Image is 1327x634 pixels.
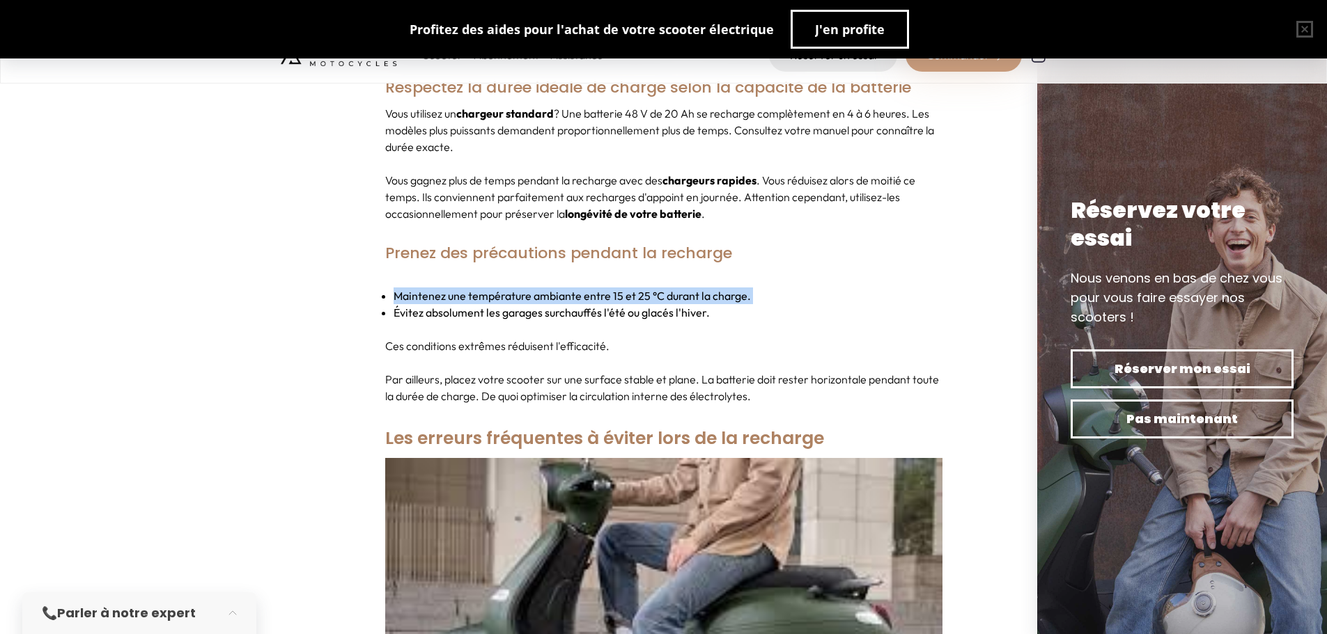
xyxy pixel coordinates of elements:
[385,418,942,458] h2: Les erreurs fréquentes à éviter lors de la recharge
[385,105,942,155] p: Vous utilisez un ? Une batterie 48 V de 20 Ah se recharge complètement en 4 à 6 heures. Les modèl...
[394,287,942,304] li: Maintenez une température ambiante entre 15 et 25 °C durant la charge.
[662,173,756,187] strong: chargeurs rapides
[385,172,942,222] p: Vous gagnez plus de temps pendant la recharge avec des . Vous réduisez alors de moitié ce temps. ...
[385,338,942,354] p: Ces conditions extrêmes réduisent l'efficacité.
[456,106,554,120] strong: chargeur standard
[385,70,942,105] h3: Respectez la durée idéale de charge selon la capacité de la batterie
[385,371,942,404] p: Par ailleurs, placez votre scooter sur une surface stable et plane. La batterie doit rester horiz...
[385,236,942,271] h3: Prenez des précautions pendant la recharge
[565,207,701,221] strong: longévité de votre batterie
[394,304,942,321] li: Évitez absolument les garages surchauffés l'été ou glacés l'hiver.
